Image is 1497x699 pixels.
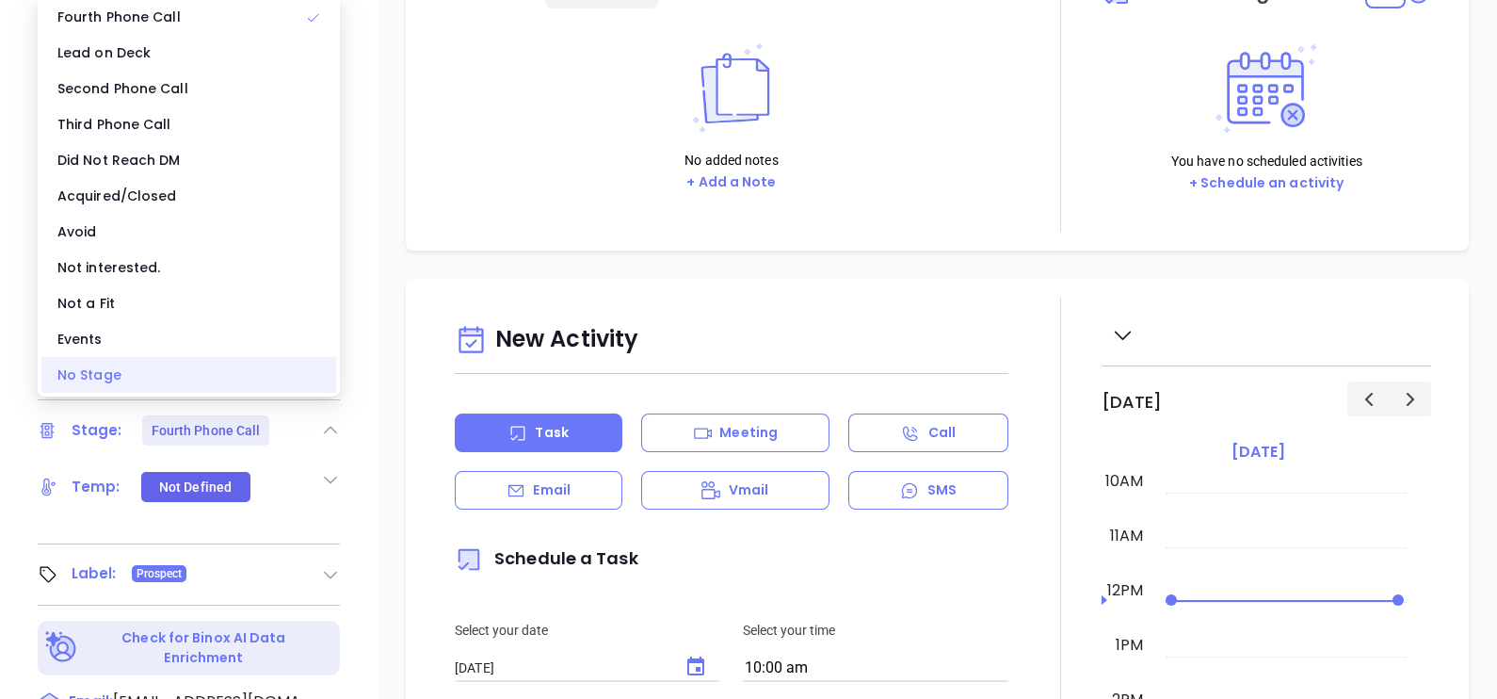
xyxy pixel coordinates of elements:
[455,317,1008,365] div: New Activity
[41,106,336,142] div: Third Phone Call
[152,415,261,446] div: Fourth Phone Call
[927,480,957,500] p: SMS
[1171,151,1362,171] p: You have no scheduled activities
[72,473,121,501] div: Temp:
[681,150,781,171] p: No added notes
[41,285,336,321] div: Not a Fit
[1389,382,1431,416] button: Next day
[535,423,568,443] p: Task
[455,546,638,570] span: Schedule a Task
[72,416,122,445] div: Stage:
[41,71,336,106] div: Second Phone Call
[1103,579,1147,602] div: 12pm
[673,644,718,690] button: Choose date, selected date is Oct 11, 2025
[81,628,327,668] p: Check for Binox AI Data Enrichment
[1102,470,1147,493] div: 10am
[1183,172,1349,194] button: + Schedule an activity
[41,35,336,71] div: Lead on Deck
[1106,525,1147,547] div: 11am
[1112,634,1147,657] div: 1pm
[137,563,183,584] span: Prospect
[41,357,336,393] div: No Stage
[455,620,720,641] p: Select your date
[681,43,782,133] img: Notes
[41,178,336,214] div: Acquired/Closed
[72,560,117,588] div: Label:
[41,142,336,178] div: Did Not Reach DM
[41,250,336,285] div: Not interested.
[1228,439,1289,465] a: [DATE]
[159,472,232,502] div: Not Defined
[533,480,571,500] p: Email
[455,660,666,676] input: MM/DD/YYYY
[681,171,781,193] button: + Add a Note
[1102,392,1162,413] h2: [DATE]
[41,321,336,357] div: Events
[41,214,336,250] div: Avoid
[45,631,78,664] img: Ai-Enrich-DaqCidB-.svg
[719,423,778,443] p: Meeting
[743,620,1008,641] p: Select your time
[928,423,956,443] p: Call
[1347,382,1390,416] button: Previous day
[729,480,769,500] p: Vmail
[1215,44,1317,134] img: Activities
